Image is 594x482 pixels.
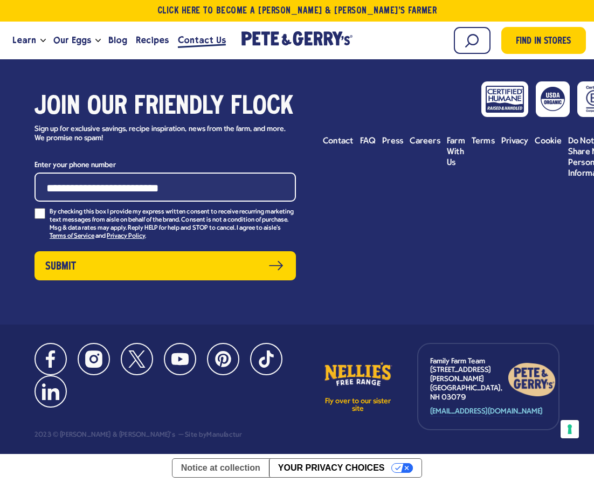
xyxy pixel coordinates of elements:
a: [EMAIL_ADDRESS][DOMAIN_NAME] [430,408,543,417]
a: Recipes [132,26,173,55]
a: Our Eggs [49,26,95,55]
a: Notice at collection [172,459,269,477]
a: Privacy [501,136,529,147]
a: Contact [323,136,354,147]
button: Your consent preferences for tracking technologies [561,420,579,438]
p: By checking this box I provide my express written consent to receive recurring marketing text mes... [50,208,296,240]
a: Farm With Us [447,136,465,168]
span: Contact [323,137,354,146]
a: Terms of Service [50,233,94,240]
span: Cookie [535,137,561,146]
input: Search [454,27,491,54]
button: Your Privacy Choices [269,459,422,477]
span: Contact Us [178,33,226,47]
span: Recipes [136,33,169,47]
a: Careers [410,136,440,147]
a: FAQ [360,136,376,147]
label: Enter your phone number [34,159,296,172]
button: Submit [34,251,296,280]
a: Privacy Policy [107,233,145,240]
a: Manufactur [206,431,242,439]
a: Terms [472,136,495,147]
a: Find in Stores [501,27,586,54]
p: Family Farm Team [STREET_ADDRESS][PERSON_NAME] [GEOGRAPHIC_DATA], NH 03079 [430,357,508,403]
a: Learn [8,26,40,55]
span: Farm With Us [447,137,465,167]
span: Learn [12,33,36,47]
a: Fly over to our sister site [320,360,396,413]
span: Our Eggs [53,33,91,47]
span: FAQ [360,137,376,146]
p: Fly over to our sister site [320,398,396,413]
input: By checking this box I provide my express written consent to receive recurring marketing text mes... [34,208,45,219]
a: Blog [104,26,132,55]
span: Careers [410,137,440,146]
a: Cookie [535,136,561,147]
div: 2023 © [PERSON_NAME] & [PERSON_NAME]'s [34,431,175,439]
span: Find in Stores [516,35,571,49]
h3: Join our friendly flock [34,92,296,122]
button: Open the dropdown menu for Learn [40,39,46,43]
a: Contact Us [174,26,230,55]
span: Press [382,137,403,146]
span: Terms [472,137,495,146]
div: Site by [177,431,242,439]
button: Open the dropdown menu for Our Eggs [95,39,101,43]
span: Privacy [501,137,529,146]
span: Blog [108,33,127,47]
p: Sign up for exclusive savings, recipe inspiration, news from the farm, and more. We promise no spam! [34,125,296,143]
a: Press [382,136,403,147]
